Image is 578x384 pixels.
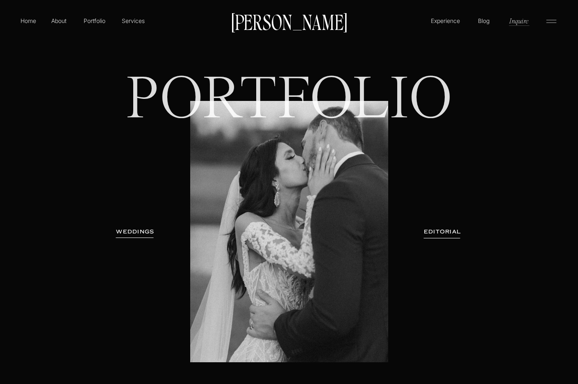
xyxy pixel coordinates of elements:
[19,16,38,25] a: Home
[508,16,529,25] a: Inquire
[430,16,461,25] a: Experience
[476,16,492,25] a: Blog
[109,228,161,236] a: WEDDINGS
[80,16,109,25] a: Portfolio
[112,74,466,184] h1: PORTFOLIO
[227,13,351,30] a: [PERSON_NAME]
[412,228,472,236] a: EDITORIAL
[50,16,68,25] a: About
[121,16,145,25] a: Services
